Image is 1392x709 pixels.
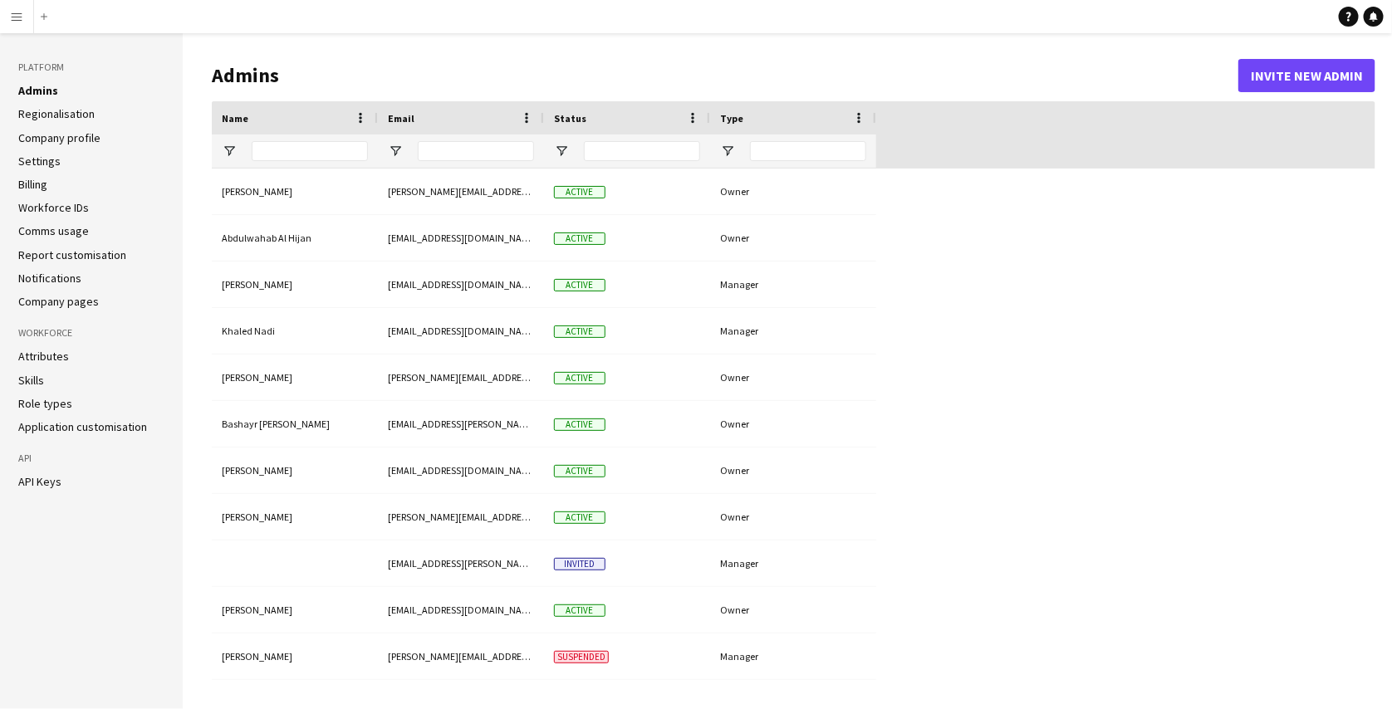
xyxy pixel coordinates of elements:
a: Company profile [18,130,100,145]
input: Status Filter Input [584,141,700,161]
span: Active [554,465,605,477]
div: [PERSON_NAME] [212,633,378,679]
button: Open Filter Menu [720,144,735,159]
a: Billing [18,177,47,192]
h3: API [18,451,164,466]
div: [PERSON_NAME] [212,354,378,400]
div: Owner [710,494,876,540]
input: Email Filter Input [418,141,534,161]
a: Application customisation [18,419,147,434]
input: Type Filter Input [750,141,866,161]
div: Owner [710,169,876,214]
a: Workforce IDs [18,200,89,215]
a: Admins [18,83,58,98]
div: Manager [710,540,876,586]
div: Owner [710,401,876,447]
span: Active [554,511,605,524]
div: [PERSON_NAME] [212,587,378,633]
span: Name [222,112,248,125]
div: Owner [710,354,876,400]
div: Manager [710,633,876,679]
div: [PERSON_NAME][EMAIL_ADDRESS][PERSON_NAME][DOMAIN_NAME] [378,354,544,400]
a: Comms usage [18,223,89,238]
div: Manager [710,308,876,354]
span: Email [388,112,414,125]
a: API Keys [18,474,61,489]
div: Owner [710,587,876,633]
div: Owner [710,215,876,261]
span: Type [720,112,743,125]
div: [PERSON_NAME] [212,447,378,493]
button: Open Filter Menu [222,144,237,159]
button: Open Filter Menu [554,144,569,159]
div: Khaled Nadi [212,308,378,354]
a: Report customisation [18,247,126,262]
button: Open Filter Menu [388,144,403,159]
div: Manager [710,262,876,307]
h3: Platform [18,60,164,75]
span: Active [554,372,605,384]
div: [EMAIL_ADDRESS][DOMAIN_NAME] [378,262,544,307]
div: [EMAIL_ADDRESS][DOMAIN_NAME] [378,587,544,633]
span: Active [554,186,605,198]
div: [EMAIL_ADDRESS][DOMAIN_NAME] [378,447,544,493]
div: Owner [710,447,876,493]
div: [EMAIL_ADDRESS][DOMAIN_NAME] [378,308,544,354]
div: [EMAIL_ADDRESS][DOMAIN_NAME] [378,215,544,261]
span: Active [554,325,605,338]
a: Attributes [18,349,69,364]
div: [PERSON_NAME] [212,262,378,307]
span: Active [554,604,605,617]
button: Invite new admin [1238,59,1375,92]
span: Active [554,279,605,291]
a: Role types [18,396,72,411]
div: [PERSON_NAME] [212,494,378,540]
span: Active [554,418,605,431]
span: Suspended [554,651,609,663]
div: [PERSON_NAME] [212,169,378,214]
span: Status [554,112,586,125]
a: Settings [18,154,61,169]
a: Notifications [18,271,81,286]
div: [PERSON_NAME][EMAIL_ADDRESS][PERSON_NAME][DOMAIN_NAME] [378,633,544,679]
a: Skills [18,373,44,388]
input: Name Filter Input [252,141,368,161]
a: Company pages [18,294,99,309]
h1: Admins [212,63,1238,88]
div: [PERSON_NAME][EMAIL_ADDRESS][DOMAIN_NAME] [378,494,544,540]
a: Regionalisation [18,106,95,121]
span: Active [554,232,605,245]
div: Abdulwahab Al Hijan [212,215,378,261]
span: Invited [554,558,605,570]
h3: Workforce [18,325,164,340]
div: Bashayr [PERSON_NAME] [212,401,378,447]
div: [EMAIL_ADDRESS][PERSON_NAME][DOMAIN_NAME] [378,401,544,447]
div: [PERSON_NAME][EMAIL_ADDRESS][DOMAIN_NAME] [378,169,544,214]
div: [EMAIL_ADDRESS][PERSON_NAME][DOMAIN_NAME] [378,540,544,586]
